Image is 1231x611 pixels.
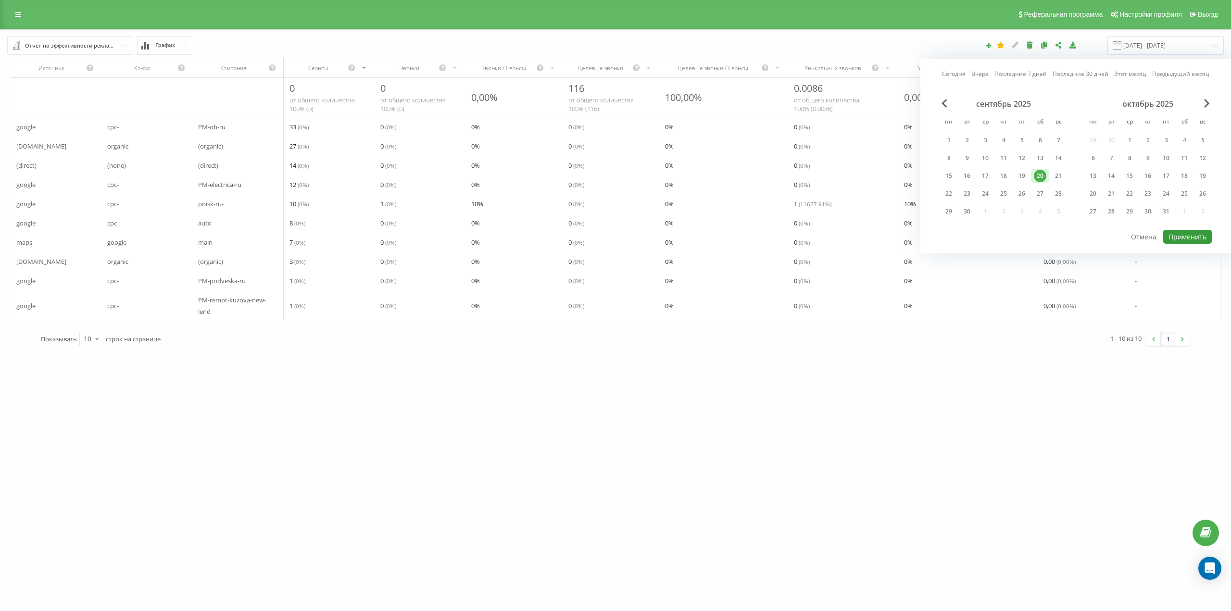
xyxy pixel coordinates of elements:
[568,121,584,133] span: 0
[16,237,32,248] span: maps
[298,142,309,150] span: ( 0 %)
[1033,115,1047,130] abbr: суббота
[904,198,916,210] span: 10 %
[198,256,223,267] span: (organic)
[380,256,396,267] span: 0
[289,217,305,229] span: 8
[942,187,955,200] div: 22
[385,238,396,246] span: ( 0 %)
[1084,187,1102,201] div: пн 20 окт. 2025 г.
[471,64,536,72] div: Звонки / Сеансы
[1160,134,1172,147] div: 3
[665,140,674,152] span: 0 %
[799,219,810,227] span: ( 0 %)
[979,152,992,164] div: 10
[794,256,810,267] span: 0
[380,179,396,190] span: 0
[1120,204,1139,219] div: ср 29 окт. 2025 г.
[958,151,976,165] div: вт 9 сент. 2025 г.
[1122,115,1137,130] abbr: среда
[294,219,305,227] span: ( 0 %)
[1087,205,1099,218] div: 27
[1163,230,1212,244] button: Применить
[1105,187,1118,200] div: 21
[289,198,309,210] span: 10
[137,36,192,55] button: График
[1178,152,1191,164] div: 11
[471,91,498,104] div: 0,00%
[1160,187,1172,200] div: 24
[1178,170,1191,182] div: 18
[997,187,1010,200] div: 25
[958,204,976,219] div: вт 30 сент. 2025 г.
[16,140,66,152] span: [DOMAIN_NAME]
[1105,170,1118,182] div: 14
[971,69,989,78] a: Вчера
[1196,187,1209,200] div: 26
[471,217,480,229] span: 0 %
[1178,134,1191,147] div: 4
[1052,152,1065,164] div: 14
[1120,187,1139,201] div: ср 22 окт. 2025 г.
[1193,169,1212,183] div: вс 19 окт. 2025 г.
[799,162,810,169] span: ( 0 %)
[1011,41,1019,48] i: Редактировать отчет
[1031,169,1049,183] div: сб 20 сент. 2025 г.
[961,170,973,182] div: 16
[904,217,913,229] span: 0 %
[1123,170,1136,182] div: 15
[1123,205,1136,218] div: 29
[107,179,119,190] span: cpc-
[107,64,177,72] div: Канал
[1087,152,1099,164] div: 6
[568,179,584,190] span: 0
[568,198,584,210] span: 0
[1175,187,1193,201] div: сб 25 окт. 2025 г.
[1024,11,1103,18] span: Реферальная программа
[1052,134,1065,147] div: 7
[1034,170,1046,182] div: 20
[794,217,810,229] span: 0
[794,64,871,72] div: Уникальных звонков
[961,205,973,218] div: 30
[16,121,36,133] span: google
[994,133,1013,148] div: чт 4 сент. 2025 г.
[997,41,1005,48] i: Этот отчет будет загружен первым при открытии Аналитики. Вы можете назначить любой другой ваш отч...
[1196,152,1209,164] div: 12
[298,123,309,131] span: ( 0 %)
[1102,169,1120,183] div: вт 14 окт. 2025 г.
[155,42,175,49] span: График
[107,256,128,267] span: organic
[471,140,480,152] span: 0 %
[1102,187,1120,201] div: вт 21 окт. 2025 г.
[1084,151,1102,165] div: пн 6 окт. 2025 г.
[294,258,305,265] span: ( 0 %)
[1178,187,1191,200] div: 25
[1049,169,1068,183] div: вс 21 сент. 2025 г.
[573,219,584,227] span: ( 0 %)
[1119,11,1182,18] span: Настройки профиля
[1016,170,1028,182] div: 19
[385,200,396,208] span: ( 0 %)
[1139,187,1157,201] div: чт 23 окт. 2025 г.
[471,237,480,248] span: 0 %
[942,152,955,164] div: 8
[380,217,396,229] span: 0
[942,69,966,78] a: Сегодня
[1104,115,1118,130] abbr: вторник
[960,115,974,130] abbr: вторник
[1157,169,1175,183] div: пт 17 окт. 2025 г.
[16,64,86,72] div: Источник
[198,160,218,171] span: (direct)
[665,64,761,72] div: Целевые звонки / Сеансы
[568,256,584,267] span: 0
[289,237,305,248] span: 7
[942,170,955,182] div: 15
[198,198,224,210] span: poisk-ru-
[961,152,973,164] div: 9
[794,198,831,210] span: 1
[1139,204,1157,219] div: чт 30 окт. 2025 г.
[385,162,396,169] span: ( 0 %)
[994,151,1013,165] div: чт 11 сент. 2025 г.
[794,96,859,113] span: от общего количества 100% ( 0.0086 )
